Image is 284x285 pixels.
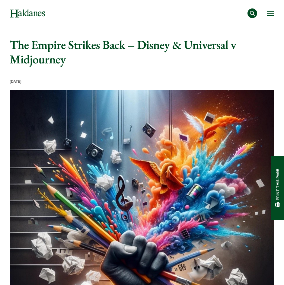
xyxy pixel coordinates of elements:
[247,8,257,18] button: Search
[10,9,45,18] img: Logo of Haldanes
[10,79,21,84] time: [DATE]
[10,37,274,66] h1: The Empire Strikes Back – Disney & Universal v Midjourney
[267,11,274,16] button: Open menu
